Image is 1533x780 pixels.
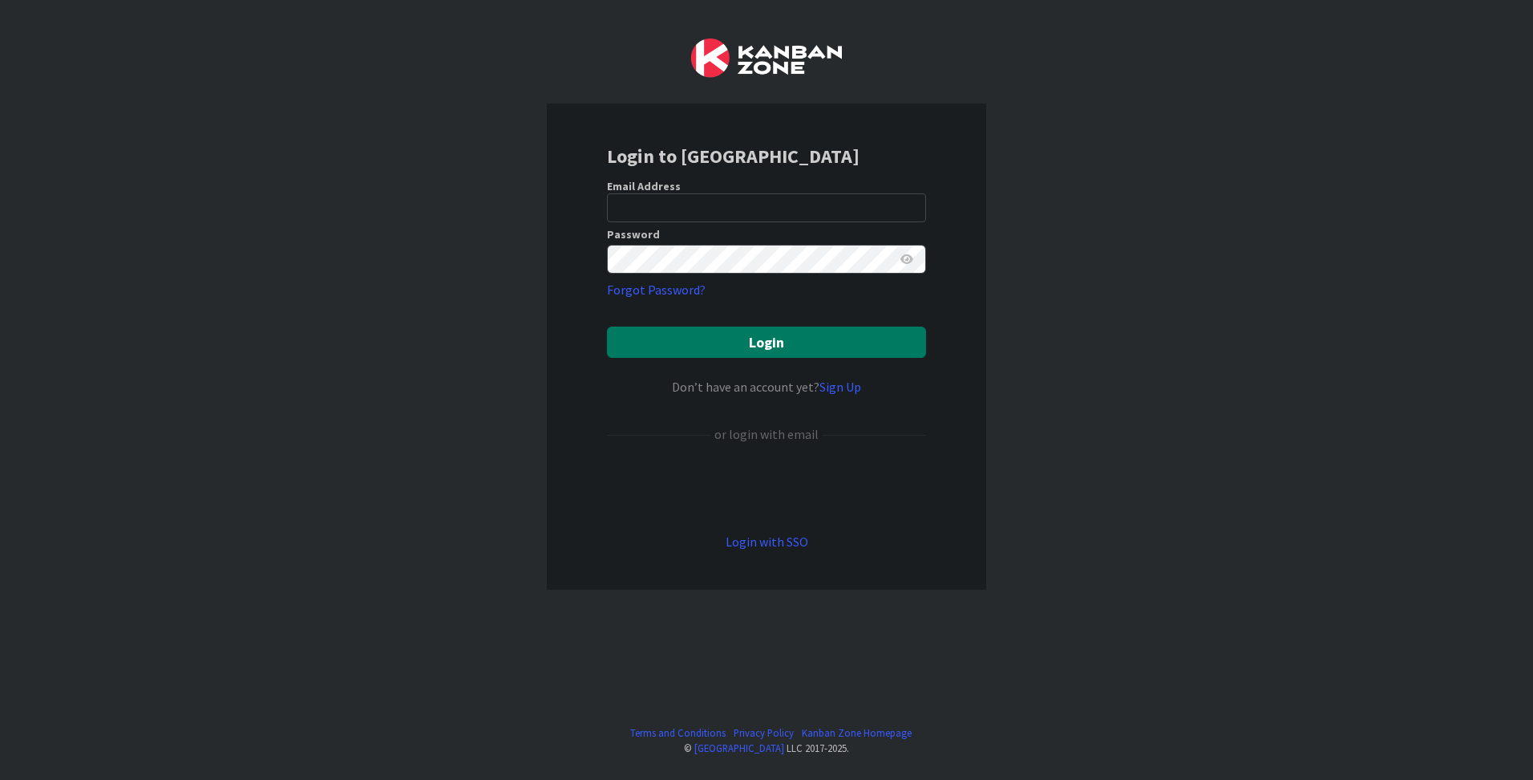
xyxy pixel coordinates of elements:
[630,725,726,741] a: Terms and Conditions
[607,144,860,169] b: Login to [GEOGRAPHIC_DATA]
[710,425,823,444] div: or login with email
[802,725,912,741] a: Kanban Zone Homepage
[607,179,681,193] label: Email Address
[607,229,660,240] label: Password
[726,534,808,550] a: Login with SSO
[599,470,934,506] iframe: Botão Iniciar sessão com o Google
[734,725,794,741] a: Privacy Policy
[622,741,912,756] div: © LLC 2017- 2025 .
[691,39,842,78] img: Kanban Zone
[819,379,861,395] a: Sign Up
[694,741,784,754] a: [GEOGRAPHIC_DATA]
[607,327,926,358] button: Login
[607,280,706,299] a: Forgot Password?
[607,377,926,396] div: Don’t have an account yet?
